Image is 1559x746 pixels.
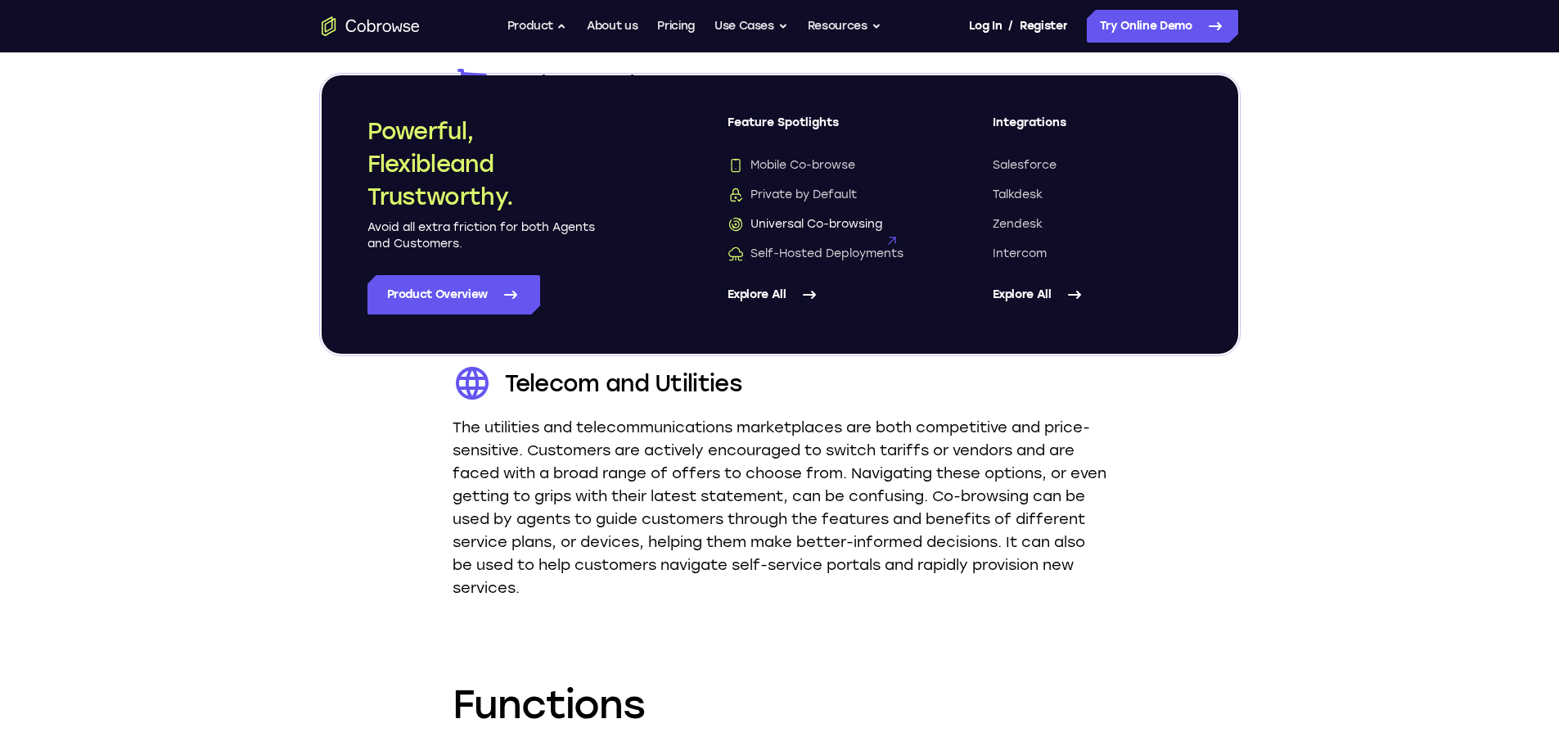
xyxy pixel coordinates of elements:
img: Self-Hosted Deployments [728,246,744,262]
a: Talkdesk [993,187,1192,203]
span: Self-Hosted Deployments [728,246,903,262]
a: Explore All [993,275,1192,314]
dt: Online retail [453,66,1107,105]
img: Telecom and Utilities [453,364,492,403]
a: Intercom [993,246,1192,262]
dt: Telecom and Utilities [453,364,1107,403]
a: Self-Hosted DeploymentsSelf-Hosted Deployments [728,246,927,262]
a: Salesforce [993,157,1192,174]
a: Go to the home page [322,16,420,36]
a: Try Online Demo [1087,10,1238,43]
a: Pricing [657,10,695,43]
span: Private by Default [728,187,857,203]
p: Avoid all extra friction for both Agents and Customers. [367,219,597,252]
button: Resources [808,10,881,43]
img: Private by Default [728,187,744,203]
span: Integrations [993,115,1192,144]
dd: The utilities and telecommunications marketplaces are both competitive and price-sensitive. Custo... [453,416,1107,599]
span: Universal Co-browsing [728,216,882,233]
h2: Powerful, Flexible and Trustworthy. [367,115,597,213]
a: Explore All [728,275,927,314]
img: Mobile Co-browse [728,157,744,174]
button: Use Cases [714,10,788,43]
span: Intercom [993,246,1047,262]
a: Mobile Co-browseMobile Co-browse [728,157,927,174]
img: Online retail [453,66,492,105]
a: Zendesk [993,216,1192,233]
span: / [1008,16,1013,36]
span: Zendesk [993,216,1043,233]
button: Product [507,10,568,43]
a: About us [587,10,638,43]
a: Universal Co-browsingUniversal Co-browsing [728,216,927,233]
a: Register [1020,10,1067,43]
a: Product Overview [367,275,540,314]
span: Talkdesk [993,187,1043,203]
span: Salesforce [993,157,1057,174]
span: Feature Spotlights [728,115,927,144]
span: Mobile Co-browse [728,157,855,174]
img: Universal Co-browsing [728,216,744,233]
a: Private by DefaultPrivate by Default [728,187,927,203]
h3: Functions [453,678,1107,730]
a: Log In [969,10,1002,43]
